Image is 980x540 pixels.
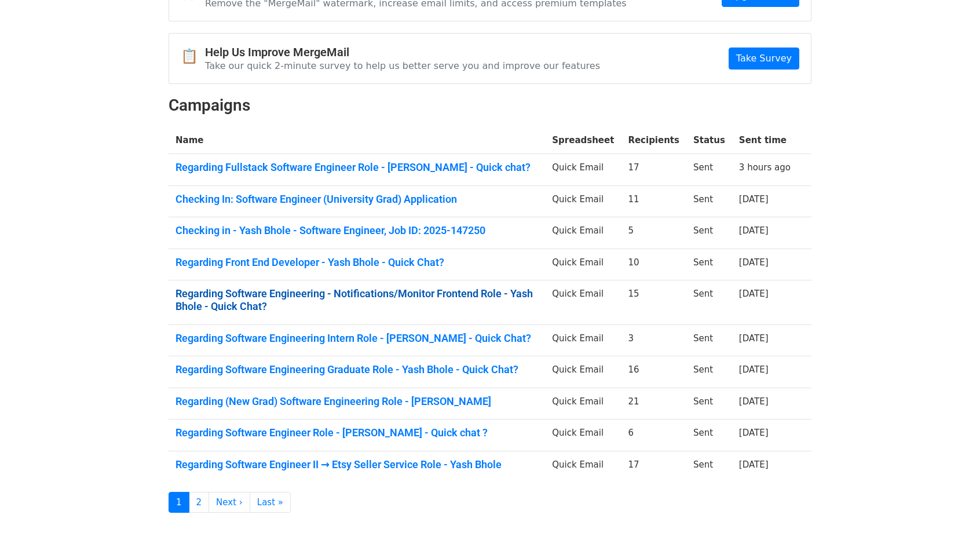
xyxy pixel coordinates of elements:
td: Sent [686,451,732,483]
td: 16 [621,356,686,388]
a: 2 [189,492,210,513]
a: Regarding Fullstack Software Engineer Role - [PERSON_NAME] - Quick chat? [175,161,538,174]
th: Spreadsheet [545,127,621,154]
td: 15 [621,280,686,324]
a: [DATE] [739,428,769,438]
a: Regarding Software Engineer II → Etsy Seller Service Role - Yash Bhole [175,458,538,471]
td: Sent [686,185,732,217]
td: Quick Email [545,249,621,280]
th: Status [686,127,732,154]
td: 3 [621,324,686,356]
td: Sent [686,324,732,356]
td: Quick Email [545,419,621,451]
td: Quick Email [545,388,621,419]
td: 17 [621,451,686,483]
td: Sent [686,154,732,186]
td: 17 [621,154,686,186]
td: Quick Email [545,217,621,249]
a: Regarding Software Engineer Role - [PERSON_NAME] - Quick chat ? [175,426,538,439]
a: [DATE] [739,364,769,375]
span: 📋 [181,48,205,65]
th: Recipients [621,127,686,154]
td: Sent [686,388,732,419]
th: Sent time [732,127,798,154]
td: Quick Email [545,280,621,324]
h4: Help Us Improve MergeMail [205,45,600,59]
a: Checking in - Yash Bhole - Software Engineer, Job ID: 2025-147250 [175,224,538,237]
a: Last » [250,492,291,513]
a: [DATE] [739,396,769,407]
p: Take our quick 2-minute survey to help us better serve you and improve our features [205,60,600,72]
td: Sent [686,356,732,388]
a: Regarding Software Engineering Graduate Role - Yash Bhole - Quick Chat? [175,363,538,376]
a: [DATE] [739,459,769,470]
td: Sent [686,249,732,280]
td: 6 [621,419,686,451]
td: 10 [621,249,686,280]
td: Quick Email [545,185,621,217]
a: Next › [209,492,250,513]
a: Take Survey [729,48,799,70]
a: 1 [169,492,189,513]
h2: Campaigns [169,96,811,115]
a: Regarding Software Engineering - Notifications/Monitor Frontend Role - Yash Bhole - Quick Chat? [175,287,538,312]
a: Regarding (New Grad) Software Engineering Role - [PERSON_NAME] [175,395,538,408]
iframe: Chat Widget [922,484,980,540]
a: Regarding Software Engineering Intern Role - [PERSON_NAME] - Quick Chat? [175,332,538,345]
td: Quick Email [545,356,621,388]
td: Quick Email [545,154,621,186]
td: Sent [686,419,732,451]
td: Sent [686,217,732,249]
th: Name [169,127,545,154]
td: Quick Email [545,451,621,483]
a: 3 hours ago [739,162,791,173]
a: Checking In: Software Engineer (University Grad) Application [175,193,538,206]
td: Sent [686,280,732,324]
td: 11 [621,185,686,217]
a: [DATE] [739,289,769,299]
a: [DATE] [739,194,769,205]
td: Quick Email [545,324,621,356]
a: Regarding Front End Developer - Yash Bhole - Quick Chat? [175,256,538,269]
a: [DATE] [739,257,769,268]
td: 21 [621,388,686,419]
a: [DATE] [739,225,769,236]
a: [DATE] [739,333,769,344]
td: 5 [621,217,686,249]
